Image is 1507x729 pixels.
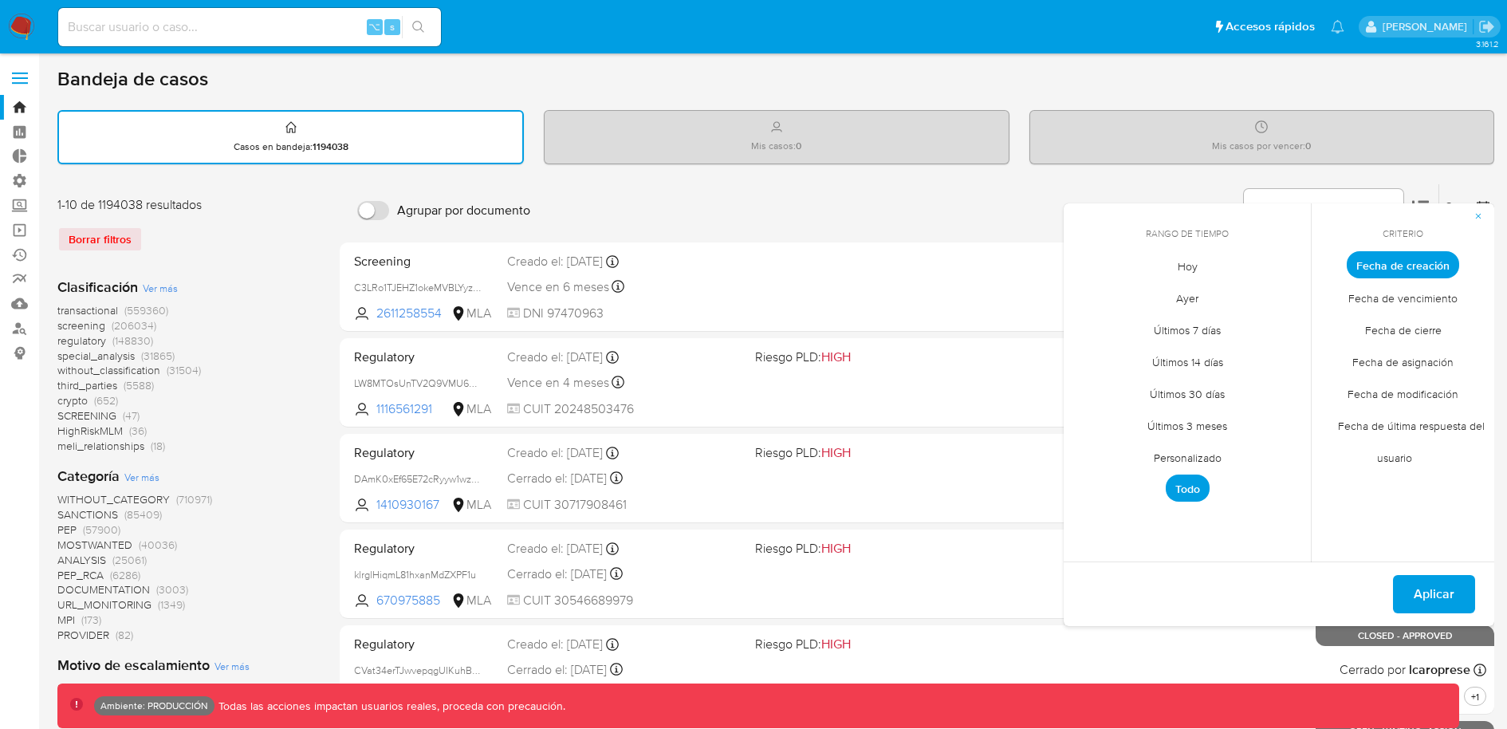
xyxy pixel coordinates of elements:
a: Notificaciones [1331,20,1344,33]
span: Accesos rápidos [1226,18,1315,35]
p: Ambiente: PRODUCCIÓN [100,703,208,709]
span: ⌥ [368,19,380,34]
span: s [390,19,395,34]
input: Buscar usuario o caso... [58,17,441,37]
p: natalia.maison@mercadolibre.com [1383,19,1473,34]
p: Todas las acciones impactan usuarios reales, proceda con precaución. [214,699,565,714]
button: search-icon [402,16,435,38]
a: Salir [1478,18,1495,35]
